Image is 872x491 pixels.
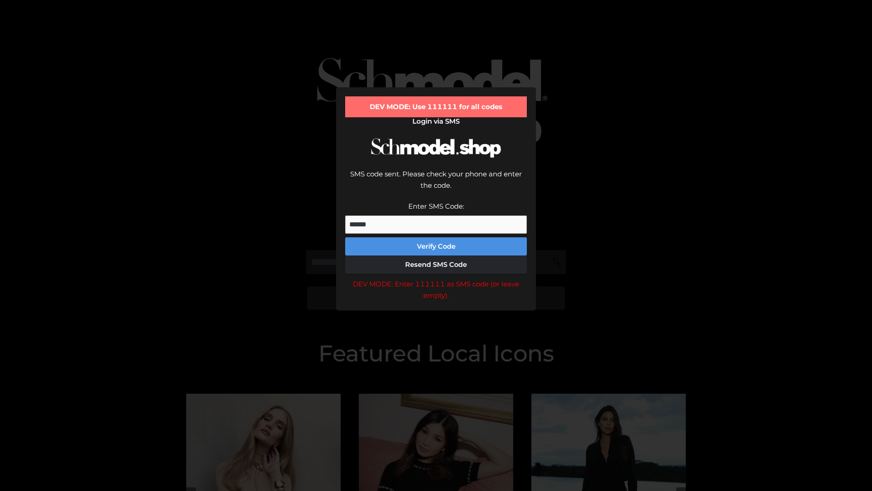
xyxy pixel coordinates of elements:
label: Enter SMS Code: [408,202,464,210]
div: DEV MODE: Enter 111111 as SMS code (or leave empty). [345,278,527,301]
button: Resend SMS Code [345,256,527,274]
div: DEV MODE: Use 111111 for all codes [345,96,527,117]
h2: Login via SMS [345,117,527,125]
button: Verify Code [345,237,527,256]
img: Schmodel Logo [368,130,504,166]
div: SMS code sent. Please check your phone and enter the code. [345,168,527,200]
